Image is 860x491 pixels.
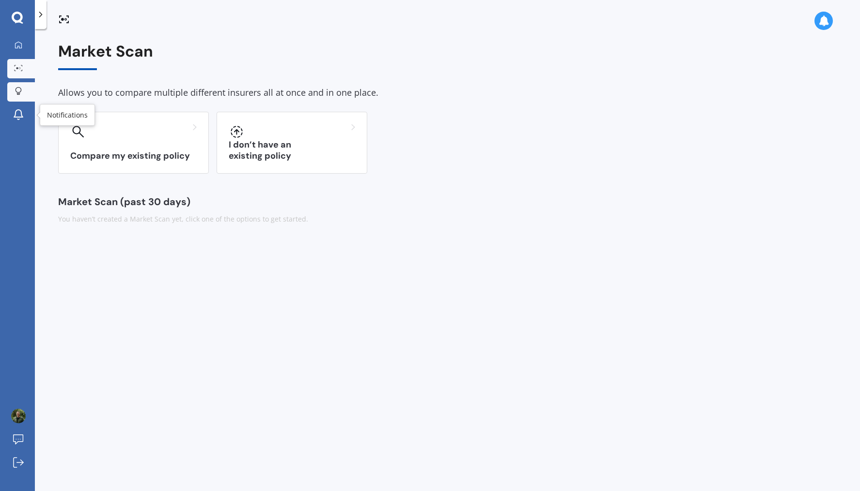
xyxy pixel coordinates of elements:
div: Notifications [47,110,88,120]
div: You haven’t created a Market Scan yet, click one of the options to get started. [58,214,837,224]
div: Allows you to compare multiple different insurers all at once and in one place. [58,86,837,100]
img: AOh14GhkSv2Z1YXkDP2EOl7B5AhSY6DbzrR_Ti3Ytf5nFzQ=s96-c [11,409,26,423]
div: Market Scan [58,43,837,70]
h3: Compare my existing policy [70,150,197,162]
h3: I don’t have an existing policy [229,139,355,162]
div: Market Scan (past 30 days) [58,197,837,207]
